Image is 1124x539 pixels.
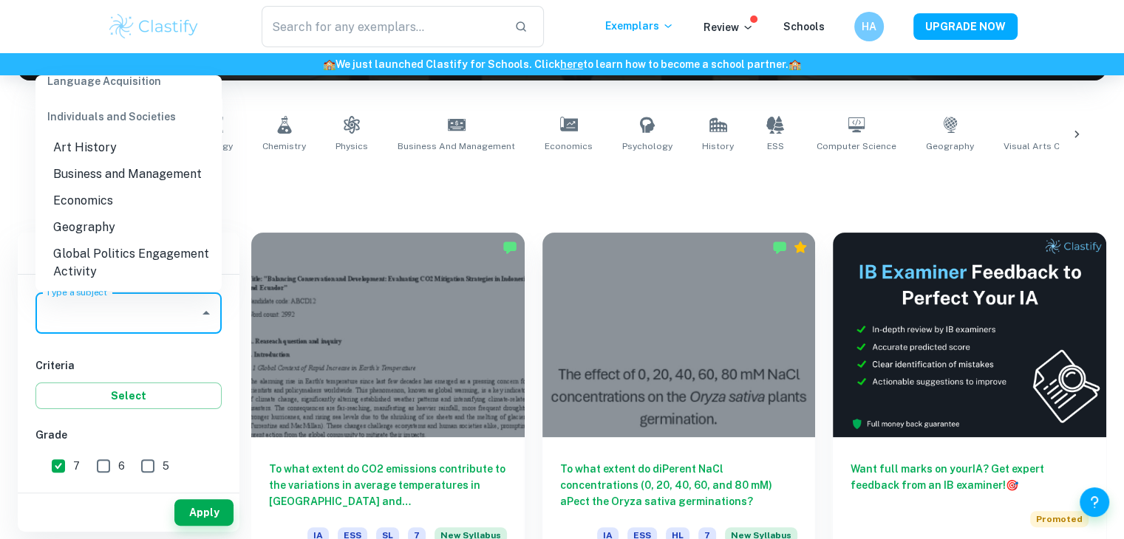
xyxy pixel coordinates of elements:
[269,461,507,509] h6: To what extent do CO2 emissions contribute to the variations in average temperatures in [GEOGRAPH...
[1006,479,1018,491] span: 🎯
[767,140,784,153] span: ESS
[35,285,222,329] li: Global Politics Presentation
[73,458,80,474] span: 7
[336,140,368,153] span: Physics
[35,357,222,374] h6: Criteria
[833,233,1106,437] img: Thumbnail
[35,134,222,161] li: Art History
[788,58,801,70] span: 🏫
[35,188,222,214] li: Economics
[118,458,125,474] span: 6
[622,140,672,153] span: Psychology
[35,241,222,285] li: Global Politics Engagement Activity
[783,21,825,32] a: Schools
[793,240,808,255] div: Premium
[704,19,754,35] p: Review
[545,140,593,153] span: Economics
[72,171,1052,197] h1: All IA Examples
[35,63,222,99] div: Language Acquisition
[702,140,734,153] span: History
[1080,487,1109,517] button: Help and Feedback
[174,499,234,526] button: Apply
[196,303,217,323] button: Close
[860,18,877,35] h6: HA
[18,233,239,274] h6: Filter exemplars
[163,458,169,474] span: 5
[107,12,201,41] img: Clastify logo
[3,56,1121,72] h6: We just launched Clastify for Schools. Click to learn how to become a school partner.
[854,12,884,41] button: HA
[503,240,517,255] img: Marked
[913,13,1018,40] button: UPGRADE NOW
[35,382,222,409] button: Select
[398,140,515,153] span: Business and Management
[560,58,583,70] a: here
[46,286,107,298] label: Type a subject
[35,99,222,134] div: Individuals and Societies
[772,240,787,255] img: Marked
[560,461,798,509] h6: To what extent do diPerent NaCl concentrations (0, 20, 40, 60, and 80 mM) aPect the Oryza sativa ...
[817,140,896,153] span: Computer Science
[1030,511,1089,527] span: Promoted
[35,161,222,188] li: Business and Management
[851,461,1089,493] h6: Want full marks on your IA ? Get expert feedback from an IB examiner!
[35,427,222,443] h6: Grade
[262,140,306,153] span: Chemistry
[262,6,503,47] input: Search for any exemplars...
[605,18,674,34] p: Exemplars
[323,58,336,70] span: 🏫
[35,214,222,241] li: Geography
[926,140,974,153] span: Geography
